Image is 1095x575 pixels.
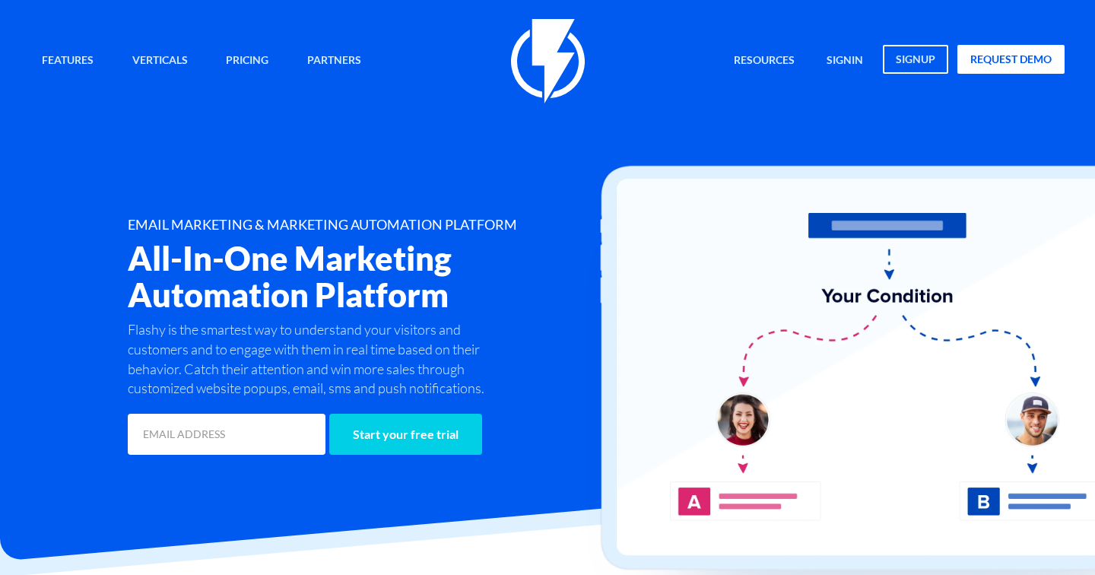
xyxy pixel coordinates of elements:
[957,45,1065,74] a: request demo
[30,45,105,78] a: Features
[128,240,622,313] h2: All-In-One Marketing Automation Platform
[121,45,199,78] a: Verticals
[214,45,280,78] a: Pricing
[815,45,874,78] a: signin
[722,45,806,78] a: Resources
[296,45,373,78] a: Partners
[128,320,493,399] p: Flashy is the smartest way to understand your visitors and customers and to engage with them in r...
[329,414,482,455] input: Start your free trial
[128,414,325,455] input: EMAIL ADDRESS
[883,45,948,74] a: signup
[128,218,622,233] h1: EMAIL MARKETING & MARKETING AUTOMATION PLATFORM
